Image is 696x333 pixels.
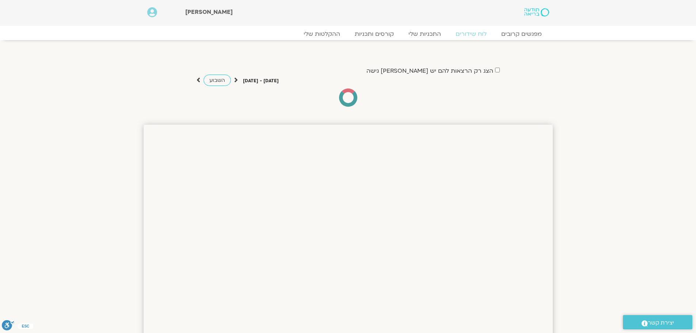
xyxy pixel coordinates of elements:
[296,30,347,38] a: ההקלטות שלי
[448,30,494,38] a: לוח שידורים
[243,77,279,85] p: [DATE] - [DATE]
[209,77,225,84] span: השבוע
[347,30,401,38] a: קורסים ותכניות
[366,68,493,74] label: הצג רק הרצאות להם יש [PERSON_NAME] גישה
[185,8,233,16] span: [PERSON_NAME]
[204,75,231,86] a: השבוע
[494,30,549,38] a: מפגשים קרובים
[147,30,549,38] nav: Menu
[623,315,692,329] a: יצירת קשר
[401,30,448,38] a: התכניות שלי
[648,318,674,328] span: יצירת קשר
